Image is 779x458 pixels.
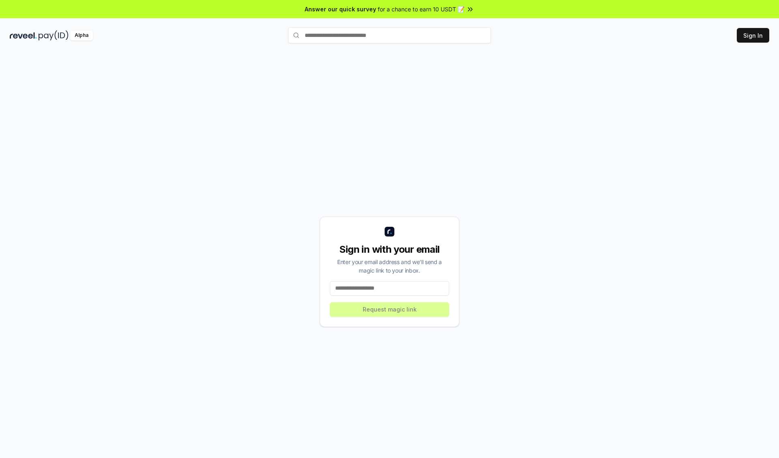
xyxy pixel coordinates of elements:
div: Alpha [70,30,93,41]
span: for a chance to earn 10 USDT 📝 [378,5,465,13]
img: pay_id [39,30,69,41]
div: Sign in with your email [330,243,449,256]
div: Enter your email address and we’ll send a magic link to your inbox. [330,258,449,275]
img: reveel_dark [10,30,37,41]
button: Sign In [737,28,769,43]
span: Answer our quick survey [305,5,376,13]
img: logo_small [385,227,394,237]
